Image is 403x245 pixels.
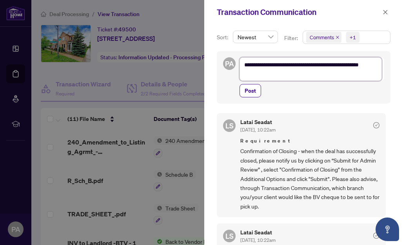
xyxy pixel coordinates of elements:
span: PA [225,58,234,69]
span: Comments [310,33,334,41]
span: check-circle [373,232,379,239]
span: Comments [306,32,341,43]
span: Newest [238,31,273,43]
h5: Latai Seadat [240,119,276,125]
span: [DATE], 10:22am [240,127,276,133]
p: Sort: [217,33,230,42]
p: Filter: [284,34,299,42]
span: [DATE], 10:22am [240,237,276,243]
span: Confirmation of Closing - when the deal has successfully closed, please notify us by clicking on ... [240,146,379,211]
div: Transaction Communication [217,6,380,18]
h5: Latai Seadat [240,230,276,235]
span: Requirement [240,137,379,145]
span: close [336,35,339,39]
div: +1 [350,33,356,41]
span: LS [225,120,234,131]
span: Post [245,84,256,97]
button: Open asap [376,218,399,241]
span: close [383,9,388,15]
span: check-circle [373,122,379,128]
button: Post [240,84,261,97]
span: LS [225,230,234,241]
